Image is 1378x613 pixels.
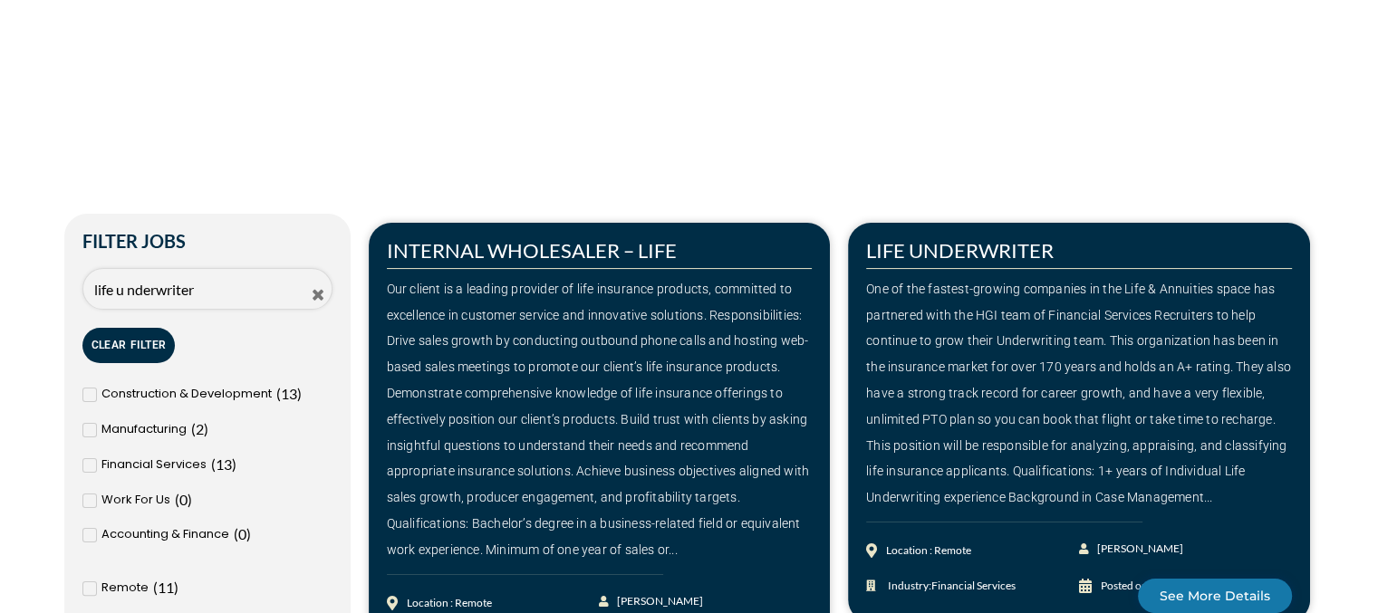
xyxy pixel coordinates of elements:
[82,232,332,250] h2: Filter Jobs
[153,579,158,596] span: (
[82,328,176,363] button: Clear Filter
[174,579,178,596] span: )
[1138,579,1292,613] a: See More Details
[204,420,208,437] span: )
[866,276,1292,511] div: One of the fastest-growing companies in the Life & Annuities space has partnered with the HGI tea...
[246,525,251,542] span: )
[101,417,187,443] span: Manufacturing
[297,385,302,402] span: )
[387,276,813,563] div: Our client is a leading provider of life insurance products, committed to excellence in customer ...
[179,491,188,508] span: 0
[101,452,207,478] span: Financial Services
[101,381,272,407] span: Construction & Development
[101,522,229,548] span: Accounting & Finance
[281,385,297,402] span: 13
[175,491,179,508] span: (
[211,455,216,473] span: (
[387,238,677,263] a: INTERNAL WHOLESALER – LIFE
[276,385,281,402] span: (
[1160,589,1270,602] span: See More Details
[196,420,204,437] span: 2
[234,525,238,542] span: (
[238,525,246,542] span: 0
[82,268,332,311] input: Search Job
[158,579,174,596] span: 11
[101,487,170,513] span: Work For Us
[1079,536,1185,562] a: [PERSON_NAME]
[1093,536,1183,562] span: [PERSON_NAME]
[216,455,232,473] span: 13
[191,420,196,437] span: (
[886,538,971,564] div: Location : Remote
[866,238,1054,263] a: LIFE UNDERWRITER
[188,491,192,508] span: )
[232,455,236,473] span: )
[101,575,149,601] span: Remote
